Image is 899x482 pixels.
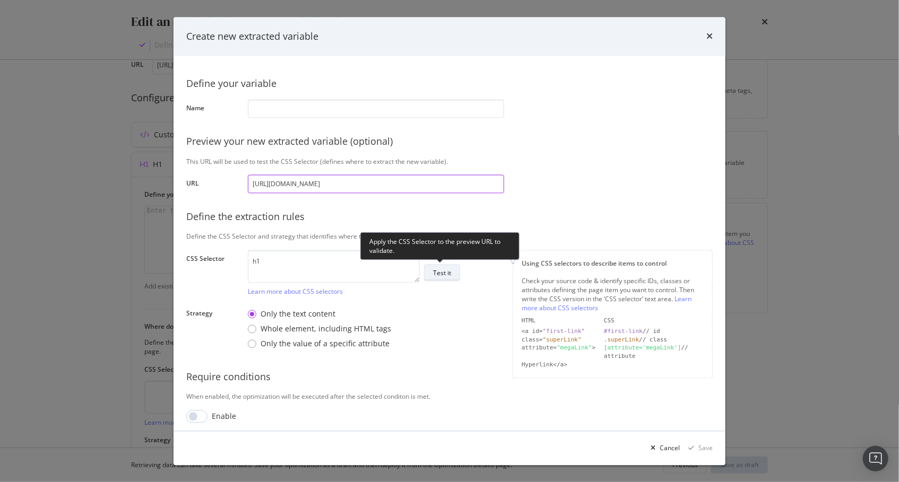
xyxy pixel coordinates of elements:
label: Name [186,103,239,115]
div: Cancel [660,443,680,452]
a: Learn more about CSS selectors [522,295,691,313]
button: Save [684,440,713,457]
div: Check your source code & identify specific IDs, classes or attributes defining the page item you ... [522,276,704,313]
div: HTML [522,317,595,326]
div: <a id= [522,328,595,336]
div: // attribute [604,344,704,361]
div: #first-link [604,328,643,335]
div: Open Intercom Messenger [863,446,888,471]
div: .superLink [604,336,639,343]
div: Only the value of a specific attribute [248,338,391,349]
div: Create new extracted variable [186,30,318,43]
div: Preview your new extracted variable (optional) [186,135,713,148]
button: Cancel [646,440,680,457]
div: "superLink" [543,336,582,343]
div: Define your variable [186,77,713,91]
div: attribute= > [522,344,595,361]
div: Only the text content [248,309,391,319]
div: // id [604,328,704,336]
div: Hyperlink</a> [522,361,595,369]
div: Save [698,443,713,452]
div: modal [174,17,725,465]
div: Define the CSS Selector and strategy that identifies where to extract the variable from your page. [186,232,713,241]
div: // class [604,336,704,344]
div: Test it [433,268,451,277]
div: This URL will be used to test the CSS Selector (defines where to extract the new variable). [186,157,713,166]
button: Test it [424,265,460,282]
div: Define the extraction rules [186,210,713,224]
input: https://www.example.com [248,174,504,193]
a: Learn more about CSS selectors [248,287,343,296]
div: times [706,30,713,43]
div: [attribute='megaLink'] [604,345,681,352]
textarea: h1 [248,250,420,283]
div: "megaLink" [557,345,592,352]
div: Whole element, including HTML tags [248,323,391,334]
div: Apply the CSS Selector to the preview URL to validate. [360,232,520,260]
div: CSS [604,317,704,326]
div: Whole element, including HTML tags [261,323,391,334]
label: CSS Selector [186,254,239,293]
div: Require conditions [186,370,713,384]
div: Only the value of a specific attribute [261,338,390,349]
div: class= [522,336,595,344]
div: Only the text content [261,309,335,319]
div: Using CSS selectors to describe items to control [522,259,704,268]
div: "first-link" [543,328,585,335]
label: URL [186,179,239,190]
label: Strategy [186,309,239,350]
div: Enable [212,411,236,422]
div: When enabled, the optimization will be executed after the selected conditon is met. [186,392,713,401]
